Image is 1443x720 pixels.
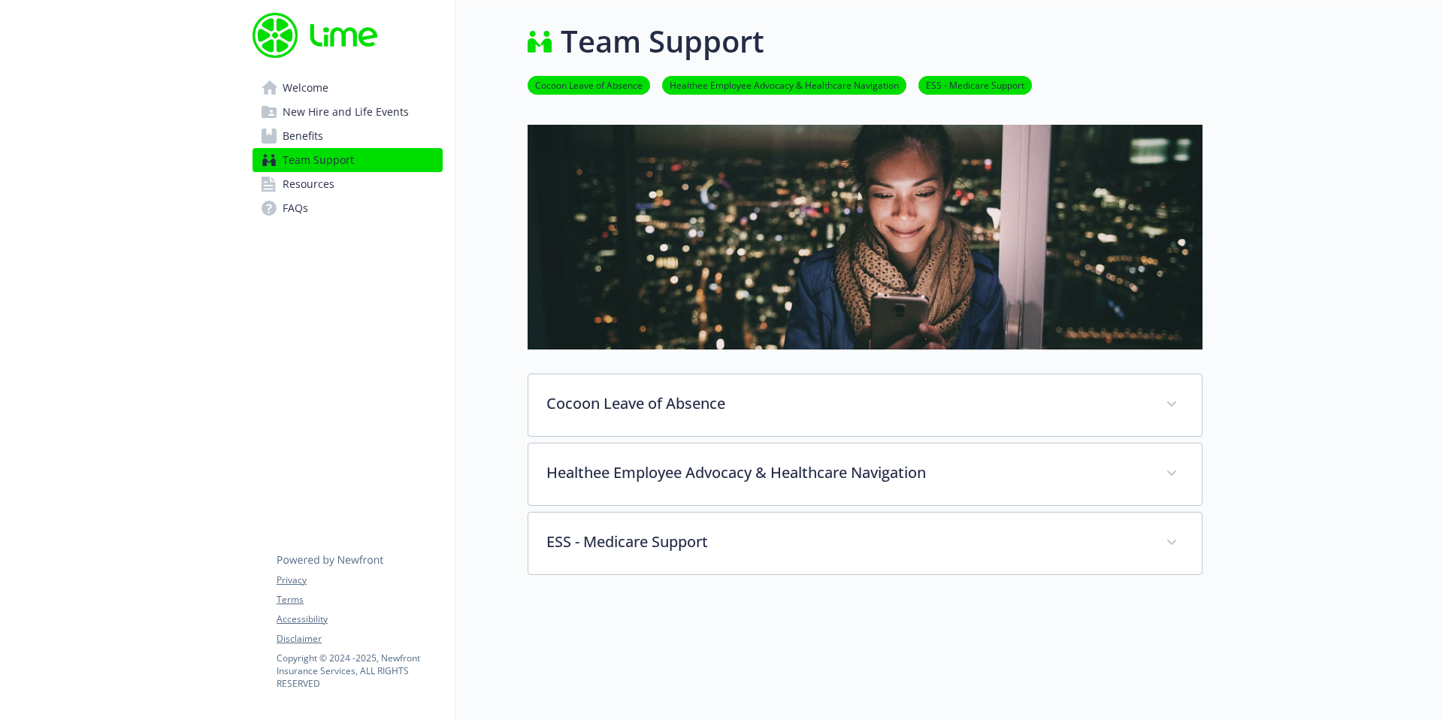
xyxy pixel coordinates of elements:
[662,77,906,92] a: Healthee Employee Advocacy & Healthcare Navigation
[253,76,443,100] a: Welcome
[283,172,334,196] span: Resources
[528,125,1202,349] img: team support page banner
[277,573,442,587] a: Privacy
[561,19,764,64] h1: Team Support
[277,593,442,607] a: Terms
[253,196,443,220] a: FAQs
[277,652,442,690] p: Copyright © 2024 - 2025 , Newfront Insurance Services, ALL RIGHTS RESERVED
[283,196,308,220] span: FAQs
[528,77,650,92] a: Cocoon Leave of Absence
[528,513,1202,574] div: ESS - Medicare Support
[253,148,443,172] a: Team Support
[277,613,442,626] a: Accessibility
[283,76,328,100] span: Welcome
[546,531,1148,553] p: ESS - Medicare Support
[283,148,354,172] span: Team Support
[277,632,442,646] a: Disclaimer
[918,77,1032,92] a: ESS - Medicare Support
[546,392,1148,415] p: Cocoon Leave of Absence
[546,461,1148,484] p: Healthee Employee Advocacy & Healthcare Navigation
[253,100,443,124] a: New Hire and Life Events
[528,374,1202,436] div: Cocoon Leave of Absence
[283,124,323,148] span: Benefits
[528,443,1202,505] div: Healthee Employee Advocacy & Healthcare Navigation
[253,172,443,196] a: Resources
[283,100,409,124] span: New Hire and Life Events
[253,124,443,148] a: Benefits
